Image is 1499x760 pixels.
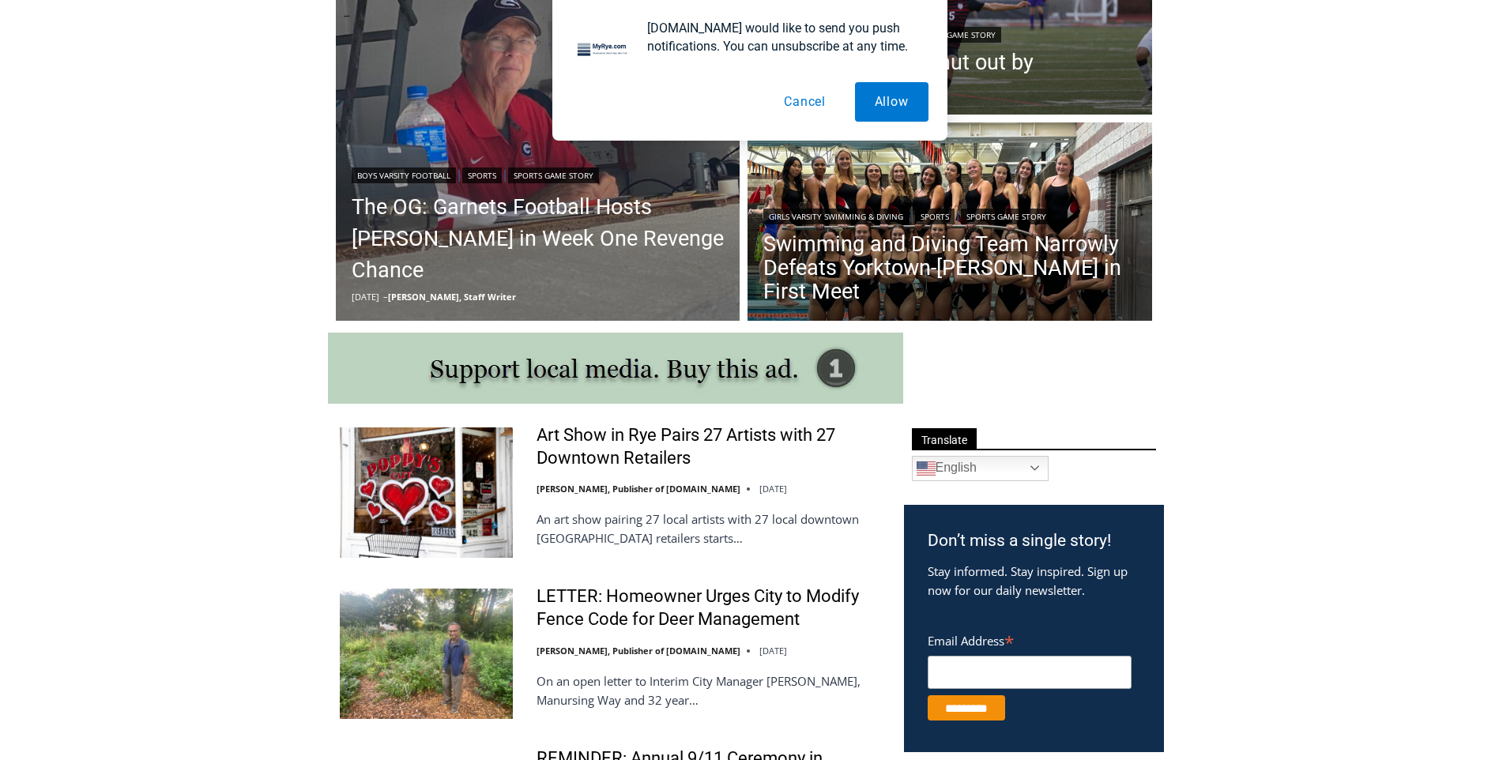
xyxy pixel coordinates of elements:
label: Email Address [928,625,1132,653]
p: Stay informed. Stay inspired. Sign up now for our daily newsletter. [928,562,1140,600]
a: Boys Varsity Football [352,167,456,183]
p: An art show pairing 27 local artists with 27 local downtown [GEOGRAPHIC_DATA] retailers starts… [537,510,883,547]
a: Sports [915,209,955,224]
div: [DOMAIN_NAME] would like to send you push notifications. You can unsubscribe at any time. [635,19,928,55]
a: Girls Varsity Swimming & Diving [763,209,909,224]
h4: [PERSON_NAME] Read Sanctuary Fall Fest: [DATE] [13,159,210,195]
time: [DATE] [352,291,379,303]
time: [DATE] [759,483,787,495]
div: | | [352,164,725,183]
a: [PERSON_NAME], Publisher of [DOMAIN_NAME] [537,483,740,495]
div: Co-sponsored by Westchester County Parks [166,47,228,130]
span: Translate [912,428,977,450]
div: "the precise, almost orchestrated movements of cutting and assembling sushi and [PERSON_NAME] mak... [163,99,232,189]
div: | | [763,205,1136,224]
div: / [177,134,181,149]
img: notification icon [571,19,635,82]
a: Sports Game Story [961,209,1052,224]
a: [PERSON_NAME], Publisher of [DOMAIN_NAME] [537,645,740,657]
div: "[PERSON_NAME] and I covered the [DATE] Parade, which was a really eye opening experience as I ha... [399,1,747,153]
img: LETTER: Homeowner Urges City to Modify Fence Code for Deer Management [340,589,513,718]
a: Sports Game Story [508,167,599,183]
a: LETTER: Homeowner Urges City to Modify Fence Code for Deer Management [537,585,883,630]
a: The OG: Garnets Football Hosts [PERSON_NAME] in Week One Revenge Chance [352,191,725,286]
img: support local media, buy this ad [328,333,903,404]
button: Cancel [764,82,846,122]
a: [PERSON_NAME] Read Sanctuary Fall Fest: [DATE] [1,157,236,197]
button: Allow [855,82,928,122]
span: Open Tues. - Sun. [PHONE_NUMBER] [5,163,155,223]
img: en [917,459,936,478]
div: 1 [166,134,173,149]
a: Sports [462,167,502,183]
time: [DATE] [759,645,787,657]
p: On an open letter to Interim City Manager [PERSON_NAME], Manursing Way and 32 year… [537,672,883,709]
a: Art Show in Rye Pairs 27 Artists with 27 Downtown Retailers [537,424,883,469]
div: 6 [185,134,192,149]
a: Swimming and Diving Team Narrowly Defeats Yorktown-[PERSON_NAME] in First Meet [763,232,1136,303]
img: Art Show in Rye Pairs 27 Artists with 27 Downtown Retailers [340,427,513,557]
a: Open Tues. - Sun. [PHONE_NUMBER] [1,159,159,197]
img: s_800_29ca6ca9-f6cc-433c-a631-14f6620ca39b.jpeg [1,1,157,157]
span: – [383,291,388,303]
a: English [912,456,1049,481]
a: [PERSON_NAME], Staff Writer [388,291,516,303]
span: Intern @ [DOMAIN_NAME] [413,157,733,193]
h3: Don’t miss a single story! [928,529,1140,554]
a: Intern @ [DOMAIN_NAME] [380,153,766,197]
